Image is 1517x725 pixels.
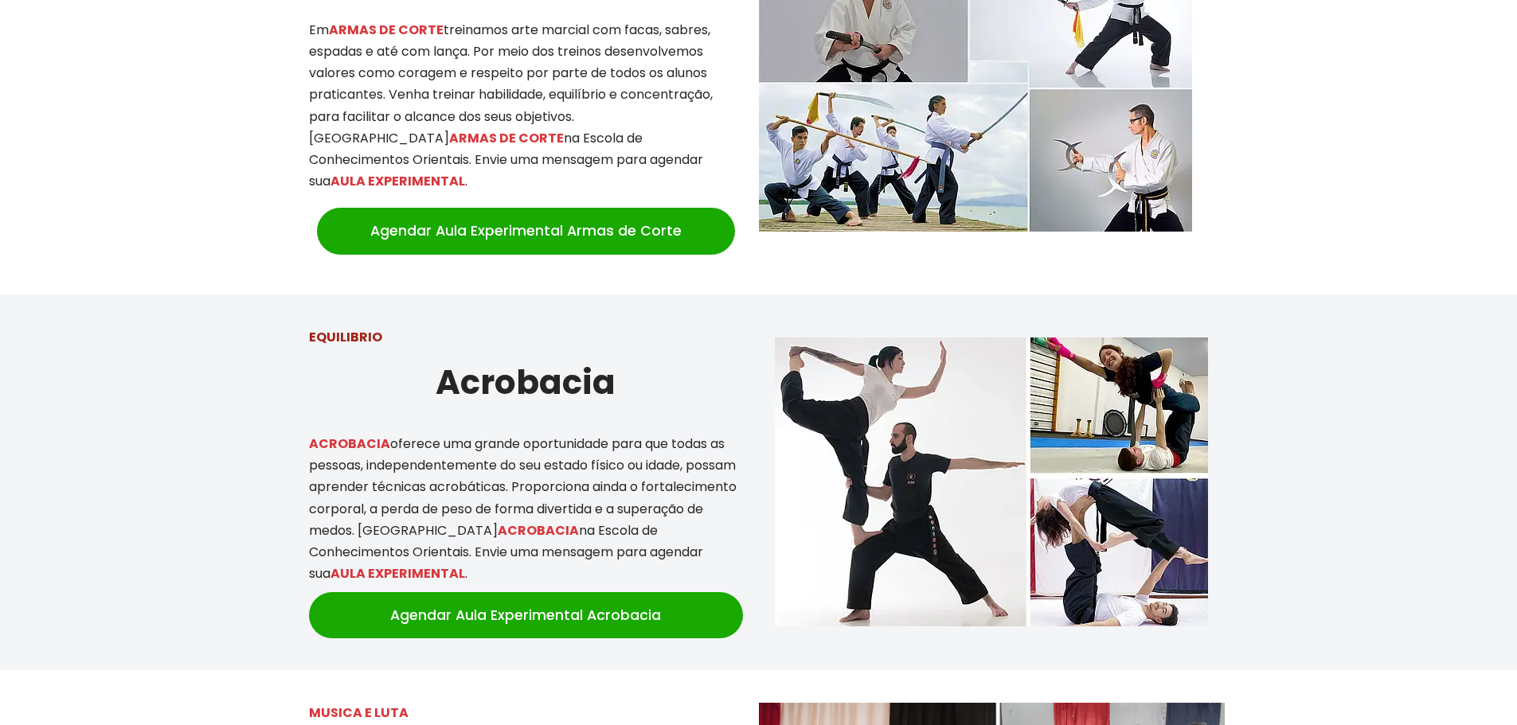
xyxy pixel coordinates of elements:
a: Agendar Aula Experimental Armas de Corte [317,208,735,254]
mark: ARMAS DE CORTE [329,21,444,39]
mark: ARMAS DE CORTE [449,129,564,147]
strong: Acrobacia [436,359,616,406]
strong: EQUILIBRIO [309,328,382,346]
mark: ACROBACIA [309,435,390,453]
mark: MUSICA E LUTA [309,704,409,722]
mark: ACROBACIA [498,521,579,540]
mark: AULA EXPERIMENTAL [330,172,465,190]
p: Em treinamos arte marcial com facas, sabres, espadas e até com lança. Por meio dos treinos desenv... [309,19,743,193]
p: oferece uma grande oportunidade para que todas as pessoas, independentemente do seu estado físico... [309,433,743,584]
a: Agendar Aula Experimental Acrobacia [309,592,743,638]
mark: AULA EXPERIMENTAL [330,564,465,583]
